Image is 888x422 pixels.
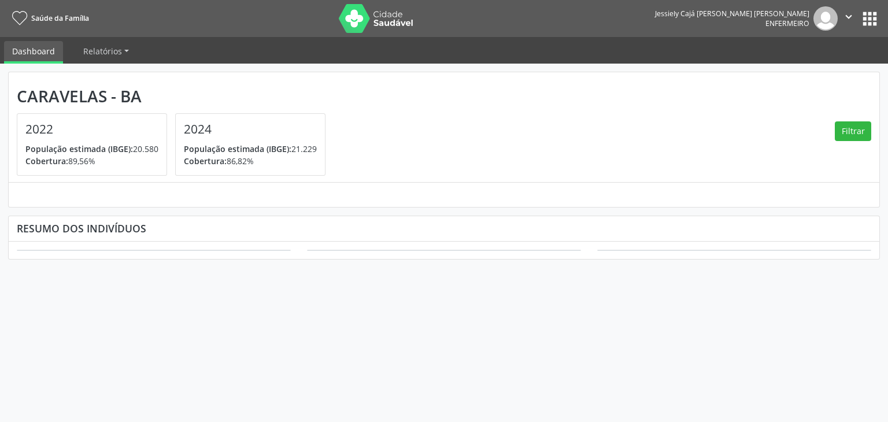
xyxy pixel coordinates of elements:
span: População estimada (IBGE): [184,143,291,154]
button:  [838,6,860,31]
img: img [813,6,838,31]
span: Saúde da Família [31,13,89,23]
span: Cobertura: [184,156,227,166]
div: Caravelas - BA [17,87,334,106]
span: Enfermeiro [765,18,809,28]
h4: 2024 [184,122,317,136]
p: 20.580 [25,143,158,155]
h4: 2022 [25,122,158,136]
div: Jessiely Cajá [PERSON_NAME] [PERSON_NAME] [655,9,809,18]
button: Filtrar [835,121,871,141]
a: Relatórios [75,41,137,61]
p: 89,56% [25,155,158,167]
span: População estimada (IBGE): [25,143,133,154]
div: Resumo dos indivíduos [17,222,871,235]
button: apps [860,9,880,29]
a: Saúde da Família [8,9,89,28]
span: Cobertura: [25,156,68,166]
a: Dashboard [4,41,63,64]
p: 21.229 [184,143,317,155]
i:  [842,10,855,23]
span: Relatórios [83,46,122,57]
p: 86,82% [184,155,317,167]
